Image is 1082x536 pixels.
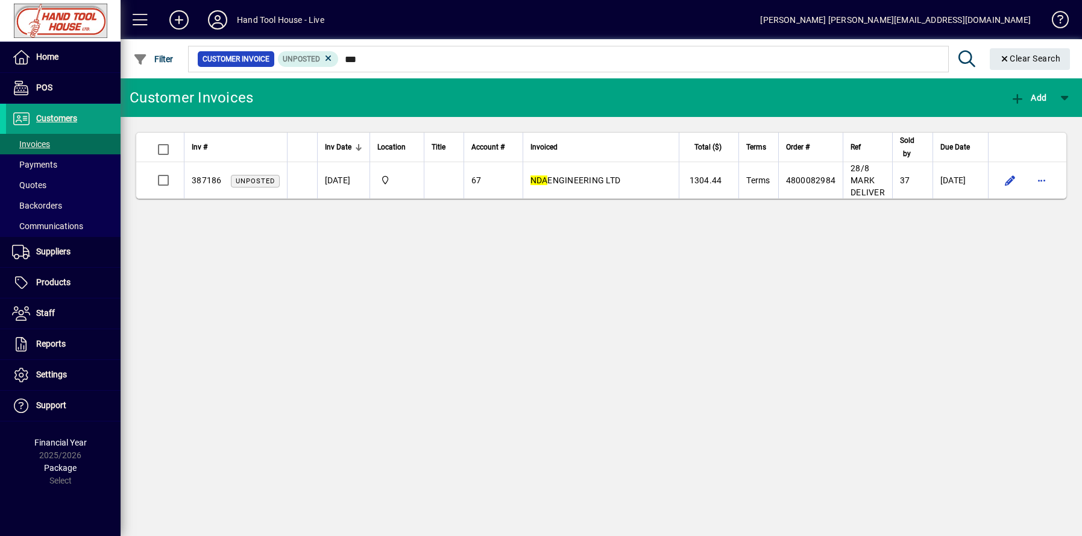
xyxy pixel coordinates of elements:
[283,55,320,63] span: Unposted
[471,140,505,154] span: Account #
[12,201,62,210] span: Backorders
[530,140,672,154] div: Invoiced
[130,48,177,70] button: Filter
[760,10,1031,30] div: [PERSON_NAME] [PERSON_NAME][EMAIL_ADDRESS][DOMAIN_NAME]
[325,140,362,154] div: Inv Date
[6,154,121,175] a: Payments
[6,134,121,154] a: Invoices
[278,51,339,67] mat-chip: Customer Invoice Status: Unposted
[1043,2,1067,42] a: Knowledge Base
[36,113,77,123] span: Customers
[6,73,121,103] a: POS
[198,9,237,31] button: Profile
[6,329,121,359] a: Reports
[36,277,71,287] span: Products
[940,140,970,154] span: Due Date
[999,54,1061,63] span: Clear Search
[36,370,67,379] span: Settings
[851,140,885,154] div: Ref
[36,308,55,318] span: Staff
[694,140,722,154] span: Total ($)
[203,53,269,65] span: Customer Invoice
[6,216,121,236] a: Communications
[36,400,66,410] span: Support
[325,140,351,154] span: Inv Date
[786,140,836,154] div: Order #
[12,221,83,231] span: Communications
[786,140,810,154] span: Order #
[237,10,324,30] div: Hand Tool House - Live
[130,88,253,107] div: Customer Invoices
[6,391,121,421] a: Support
[900,134,914,160] span: Sold by
[530,140,558,154] span: Invoiced
[990,48,1071,70] button: Clear
[6,360,121,390] a: Settings
[12,139,50,149] span: Invoices
[377,174,417,187] span: Frankton
[679,162,739,198] td: 1304.44
[432,140,445,154] span: Title
[192,140,207,154] span: Inv #
[377,140,406,154] span: Location
[746,175,770,185] span: Terms
[133,54,174,64] span: Filter
[12,160,57,169] span: Payments
[933,162,988,198] td: [DATE]
[36,52,58,61] span: Home
[44,463,77,473] span: Package
[530,175,548,185] em: NDA
[36,83,52,92] span: POS
[1010,93,1046,102] span: Add
[6,42,121,72] a: Home
[687,140,733,154] div: Total ($)
[317,162,370,198] td: [DATE]
[786,175,836,185] span: 4800082984
[12,180,46,190] span: Quotes
[6,268,121,298] a: Products
[36,247,71,256] span: Suppliers
[746,140,766,154] span: Terms
[471,140,515,154] div: Account #
[6,175,121,195] a: Quotes
[6,237,121,267] a: Suppliers
[160,9,198,31] button: Add
[940,140,981,154] div: Due Date
[1032,171,1051,190] button: More options
[36,339,66,348] span: Reports
[530,175,621,185] span: ENGINEERING LTD
[377,140,417,154] div: Location
[851,140,861,154] span: Ref
[6,298,121,329] a: Staff
[236,177,275,185] span: Unposted
[432,140,456,154] div: Title
[192,140,280,154] div: Inv #
[900,175,910,185] span: 37
[1001,171,1020,190] button: Edit
[900,134,925,160] div: Sold by
[471,175,482,185] span: 67
[34,438,87,447] span: Financial Year
[851,163,885,197] span: 28/8 MARK DELIVER
[1007,87,1049,109] button: Add
[192,175,222,185] span: 387186
[6,195,121,216] a: Backorders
